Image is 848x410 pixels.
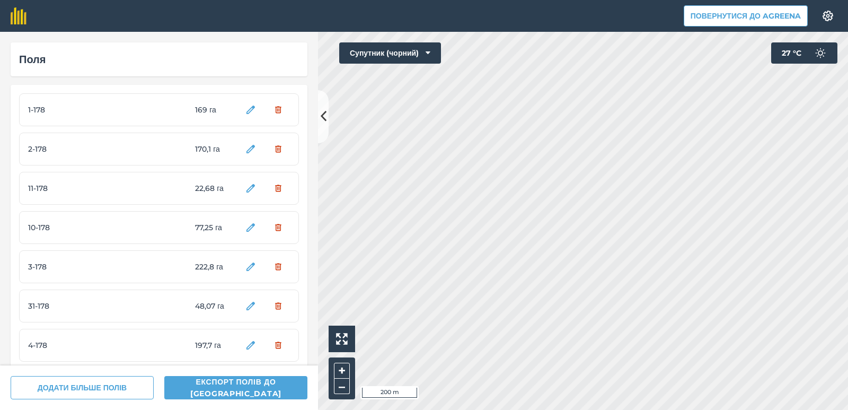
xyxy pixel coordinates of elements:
[28,341,47,350] font: 4-178
[28,223,50,232] font: 10-178
[195,341,212,350] font: 197,7
[339,42,441,64] button: Супутник (чорний)
[334,379,350,394] button: –
[810,42,831,64] img: svg+xml;base64,PD94bWwgdmVyc2lvbj0iMS4wIiBlbmNvZGluZz0idXRmLTgiPz4KPCEtLSBHZW5lcmF0b3I6IEFkb2JlIE...
[11,376,154,399] button: ДОДАТИ БІЛЬШЕ ПОЛІВ
[336,333,348,345] img: Чотири стрілки, одна спрямована вгору ліворуч, одна вгору праворуч, одна внизу праворуч і остання...
[334,363,350,379] button: +
[195,144,211,154] font: 170,1
[821,11,834,21] img: Значок шестерні
[217,301,224,311] font: га
[28,144,47,154] font: 2-178
[28,105,45,115] font: 1-178
[215,223,222,232] font: га
[11,7,26,24] img: Логотип fieldmargin
[684,5,808,27] button: Повернутися до Agreena
[195,301,215,311] font: 48,07
[195,223,213,232] font: 77,25
[19,53,46,66] font: Поля
[793,48,796,58] font: °
[771,42,837,64] button: 27 °C
[216,262,223,272] font: га
[214,341,221,350] font: га
[38,383,127,392] font: ДОДАТИ БІЛЬШЕ ПОЛІВ
[195,105,207,115] font: 169
[195,184,215,193] font: 22,68
[796,48,801,58] font: C
[28,184,48,193] font: 11-178
[213,144,220,154] font: га
[217,184,224,193] font: га
[691,11,801,21] font: Повернутися до Agreena
[28,262,47,272] font: 3-178
[782,48,791,58] font: 27
[28,301,49,311] font: 31-178
[195,262,214,272] font: 222,8
[209,105,216,115] font: га
[190,377,281,398] font: Експорт полів до [GEOGRAPHIC_DATA]
[350,48,419,58] font: Супутник (чорний)
[164,376,307,399] button: Експорт полів до [GEOGRAPHIC_DATA]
